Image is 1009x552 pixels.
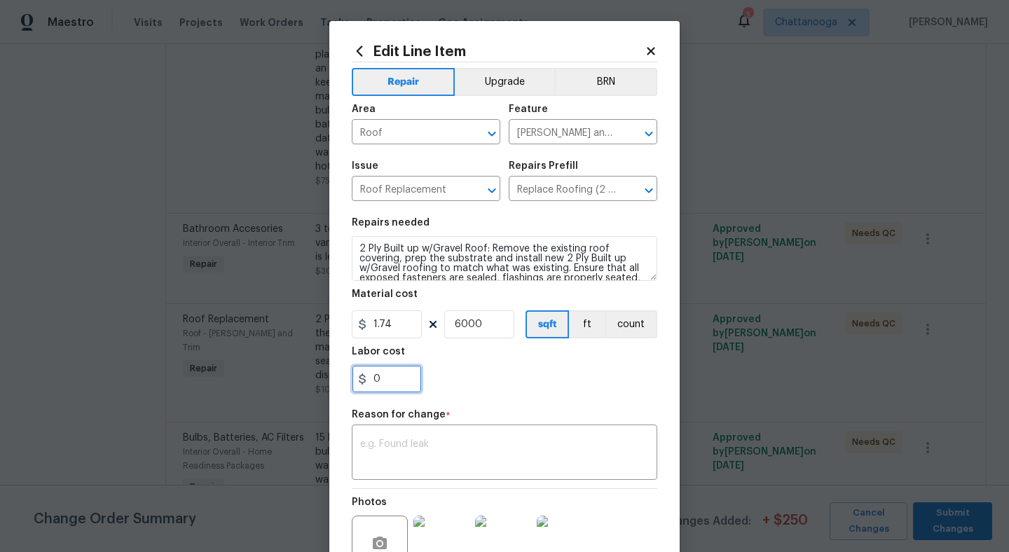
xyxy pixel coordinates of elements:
[482,181,502,200] button: Open
[352,236,657,281] textarea: 2 Ply Built up w/Gravel Roof: Remove the existing roof covering, prep the substrate and install n...
[509,104,548,114] h5: Feature
[554,68,657,96] button: BRN
[639,124,659,144] button: Open
[352,497,387,507] h5: Photos
[352,161,378,171] h5: Issue
[352,218,430,228] h5: Repairs needed
[639,181,659,200] button: Open
[605,310,657,338] button: count
[509,161,578,171] h5: Repairs Prefill
[352,68,455,96] button: Repair
[352,104,376,114] h5: Area
[352,289,418,299] h5: Material cost
[455,68,555,96] button: Upgrade
[482,124,502,144] button: Open
[352,410,446,420] h5: Reason for change
[352,43,645,59] h2: Edit Line Item
[569,310,605,338] button: ft
[352,347,405,357] h5: Labor cost
[526,310,569,338] button: sqft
